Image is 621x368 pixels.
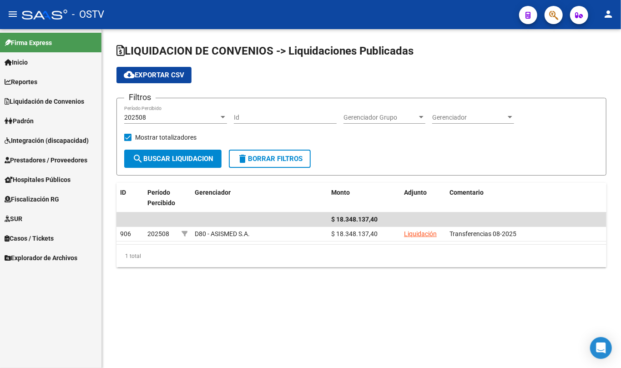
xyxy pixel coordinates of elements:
[144,183,178,223] datatable-header-cell: Período Percibido
[72,5,104,25] span: - OSTV
[195,230,250,237] span: D80 - ASISMED S.A.
[5,38,52,48] span: Firma Express
[107,54,145,60] div: Palabras clave
[147,230,169,237] span: 202508
[603,9,614,20] mat-icon: person
[48,54,70,60] div: Dominio
[449,230,516,237] span: Transferencias 08-2025
[120,230,131,237] span: 906
[132,155,213,163] span: Buscar Liquidacion
[116,245,606,267] div: 1 total
[15,15,22,22] img: logo_orange.svg
[116,67,192,83] button: Exportar CSV
[328,183,400,223] datatable-header-cell: Monto
[116,45,414,57] span: LIQUIDACION DE CONVENIOS -> Liquidaciones Publicadas
[15,24,22,31] img: website_grey.svg
[124,114,146,121] span: 202508
[343,114,417,121] span: Gerenciador Grupo
[404,230,437,237] a: Liquidación
[191,183,328,223] datatable-header-cell: Gerenciador
[5,194,59,204] span: Fiscalización RG
[124,91,156,104] h3: Filtros
[400,183,446,223] datatable-header-cell: Adjunto
[38,53,45,60] img: tab_domain_overview_orange.svg
[5,116,34,126] span: Padrón
[5,155,87,165] span: Prestadores / Proveedores
[5,253,77,263] span: Explorador de Archivos
[24,24,102,31] div: Dominio: [DOMAIN_NAME]
[229,150,311,168] button: Borrar Filtros
[5,175,71,185] span: Hospitales Públicos
[116,183,144,223] datatable-header-cell: ID
[7,9,18,20] mat-icon: menu
[237,153,248,164] mat-icon: delete
[331,189,350,196] span: Monto
[147,189,175,207] span: Período Percibido
[331,229,397,239] div: $ 18.348.137,40
[331,216,378,223] span: $ 18.348.137,40
[5,96,84,106] span: Liquidación de Convenios
[5,233,54,243] span: Casos / Tickets
[124,71,184,79] span: Exportar CSV
[5,57,28,67] span: Inicio
[590,337,612,359] div: Open Intercom Messenger
[124,69,135,80] mat-icon: cloud_download
[446,183,606,223] datatable-header-cell: Comentario
[5,214,22,224] span: SUR
[124,150,222,168] button: Buscar Liquidacion
[237,155,303,163] span: Borrar Filtros
[5,77,37,87] span: Reportes
[5,136,89,146] span: Integración (discapacidad)
[25,15,45,22] div: v 4.0.25
[120,189,126,196] span: ID
[404,189,427,196] span: Adjunto
[449,189,484,196] span: Comentario
[135,132,197,143] span: Mostrar totalizadores
[97,53,104,60] img: tab_keywords_by_traffic_grey.svg
[132,153,143,164] mat-icon: search
[432,114,506,121] span: Gerenciador
[195,189,231,196] span: Gerenciador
